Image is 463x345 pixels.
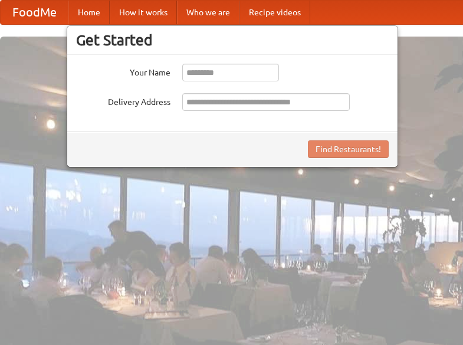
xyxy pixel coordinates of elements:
[308,140,389,158] button: Find Restaurants!
[239,1,310,24] a: Recipe videos
[177,1,239,24] a: Who we are
[76,93,170,108] label: Delivery Address
[110,1,177,24] a: How it works
[68,1,110,24] a: Home
[76,31,389,49] h3: Get Started
[76,64,170,78] label: Your Name
[1,1,68,24] a: FoodMe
